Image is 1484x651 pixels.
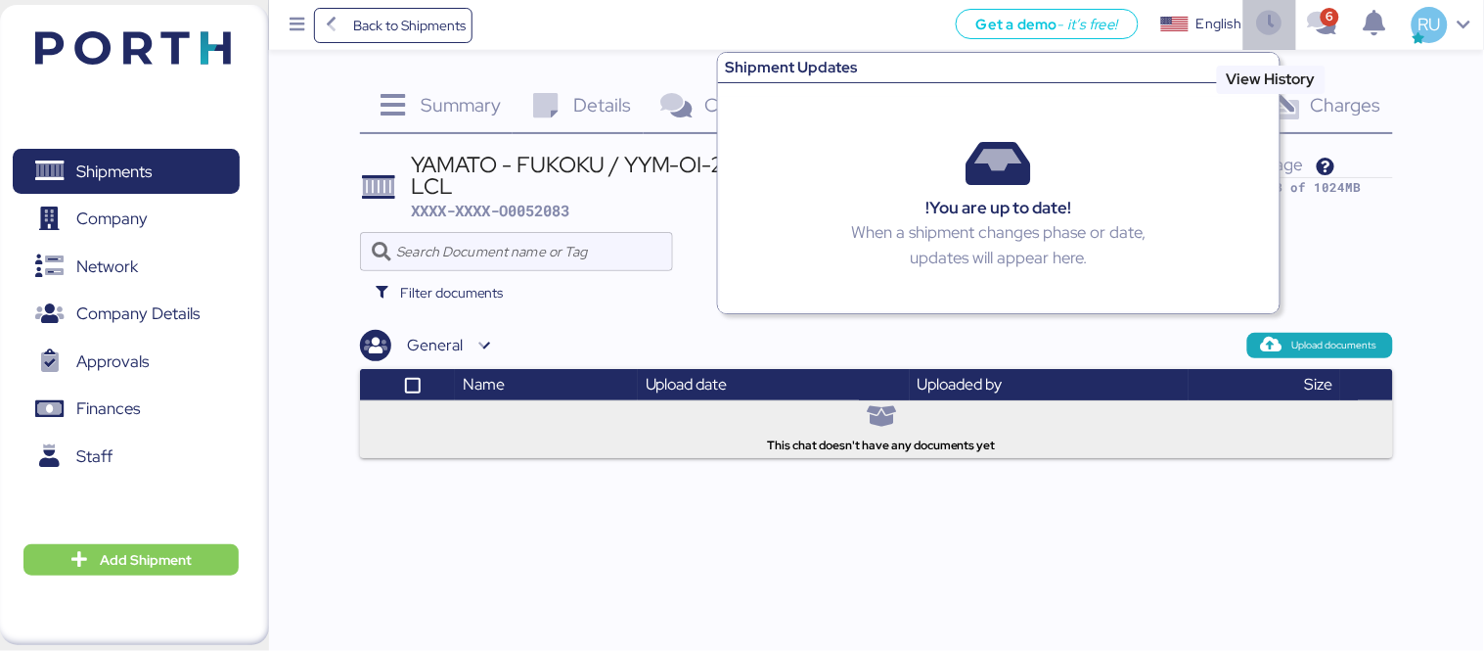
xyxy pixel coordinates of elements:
button: Add Shipment [23,544,239,576]
span: Back to Shipments [353,14,466,37]
div: Shipment Updates [725,56,1272,78]
a: Shipments [13,149,240,194]
button: Menu [281,9,314,42]
div: General [407,334,463,357]
a: Finances [13,387,240,432]
span: Add Shipment [100,548,192,572]
span: Filter documents [400,281,504,304]
a: Network [13,244,240,289]
span: Network [76,253,138,281]
span: Staff [76,442,112,471]
span: XXXX-XXXX-O0052083 [411,201,569,220]
span: Name [463,374,505,395]
input: Search Document name or Tag [396,232,661,271]
a: Staff [13,434,240,479]
span: RU [1418,12,1441,37]
span: This chat doesn't have any documents yet [767,437,996,454]
a: Back to Shipments [314,8,473,43]
span: Chat [704,92,745,117]
div: 0.0MB of 1024MB used [1244,178,1393,215]
span: Summary [421,92,501,117]
button: Filter documents [360,275,519,310]
div: English [1196,14,1241,34]
div: When a shipment changes phase or date, updates will appear here. [832,220,1165,269]
span: Details [574,92,632,117]
span: Approvals [76,348,149,376]
span: Size [1304,374,1332,395]
span: Uploaded by [918,374,1003,395]
a: Approvals [13,339,240,384]
span: Upload documents [1292,337,1377,354]
a: Company Details [13,292,240,337]
button: Upload documents [1247,333,1393,358]
a: Company [13,197,240,242]
span: Finances [76,395,140,423]
span: Company [76,205,148,233]
span: Charges [1311,92,1381,117]
span: Upload date [646,374,728,395]
div: !You are up to date! [761,196,1237,220]
span: Company Details [76,300,200,328]
span: Shipments [76,158,152,186]
div: YAMATO - FUKOKU / YYM-OI-230 / MBL: HPH/ZLO/09337 / HBL: YLVHS5082814 / LCL [411,154,1244,198]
